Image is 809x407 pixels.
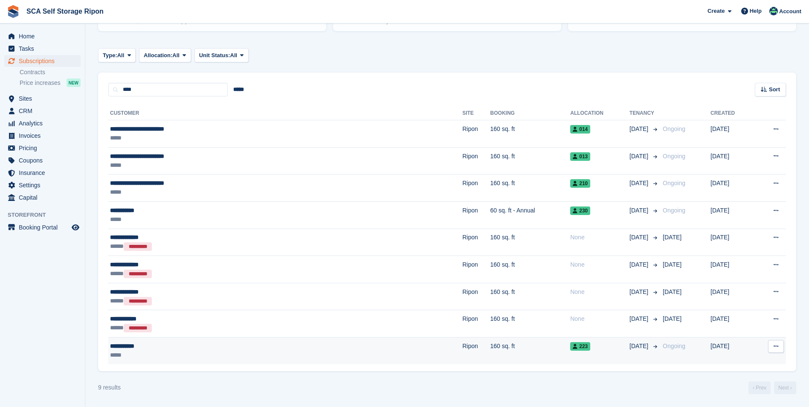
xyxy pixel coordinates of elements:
a: menu [4,105,81,117]
a: menu [4,130,81,142]
span: Home [19,30,70,42]
td: 160 sq. ft [490,174,571,202]
span: 013 [570,152,590,161]
td: Ripon [462,229,490,256]
span: 223 [570,342,590,351]
td: [DATE] [710,229,754,256]
a: menu [4,142,81,154]
span: Help [750,7,762,15]
div: None [570,314,629,323]
div: None [570,288,629,297]
span: [DATE] [629,314,650,323]
td: [DATE] [710,283,754,310]
span: Allocation: [144,51,172,60]
button: Allocation: All [139,48,191,62]
th: Site [462,107,490,120]
td: 160 sq. ft [490,283,571,310]
span: Analytics [19,117,70,129]
span: Sort [769,85,780,94]
nav: Page [747,381,798,394]
a: Next [774,381,796,394]
a: menu [4,43,81,55]
div: None [570,260,629,269]
div: 9 results [98,383,121,392]
div: None [570,233,629,242]
td: [DATE] [710,201,754,229]
span: Invoices [19,130,70,142]
span: [DATE] [663,288,681,295]
td: Ripon [462,174,490,202]
span: All [117,51,125,60]
span: Subscriptions [19,55,70,67]
span: [DATE] [629,206,650,215]
span: Insurance [19,167,70,179]
span: Price increases [20,79,61,87]
td: Ripon [462,120,490,148]
td: 160 sq. ft [490,147,571,174]
th: Booking [490,107,571,120]
td: Ripon [462,147,490,174]
span: [DATE] [629,342,650,351]
td: Ripon [462,337,490,364]
a: Contracts [20,68,81,76]
td: [DATE] [710,310,754,337]
span: Pricing [19,142,70,154]
img: stora-icon-8386f47178a22dfd0bd8f6a31ec36ba5ce8667c1dd55bd0f319d3a0aa187defe.svg [7,5,20,18]
th: Customer [108,107,462,120]
span: Sites [19,93,70,105]
td: [DATE] [710,337,754,364]
span: [DATE] [663,315,681,322]
span: Booking Portal [19,221,70,233]
span: Storefront [8,211,85,219]
a: menu [4,117,81,129]
td: 160 sq. ft [490,337,571,364]
td: [DATE] [710,256,754,283]
th: Allocation [570,107,629,120]
th: Created [710,107,754,120]
span: Capital [19,192,70,203]
span: [DATE] [629,125,650,134]
a: Preview store [70,222,81,233]
td: Ripon [462,256,490,283]
span: 014 [570,125,590,134]
span: Ongoing [663,207,685,214]
span: Ongoing [663,343,685,349]
span: [DATE] [629,288,650,297]
span: Type: [103,51,117,60]
td: [DATE] [710,120,754,148]
span: Account [779,7,801,16]
img: Thomas Webb [769,7,778,15]
span: 230 [570,206,590,215]
span: All [172,51,180,60]
td: Ripon [462,283,490,310]
span: Settings [19,179,70,191]
a: Previous [748,381,771,394]
a: menu [4,55,81,67]
button: Unit Status: All [194,48,249,62]
span: Coupons [19,154,70,166]
a: menu [4,167,81,179]
td: 160 sq. ft [490,229,571,256]
span: [DATE] [629,260,650,269]
td: Ripon [462,201,490,229]
td: [DATE] [710,147,754,174]
th: Tenancy [629,107,659,120]
span: [DATE] [629,152,650,161]
span: [DATE] [629,233,650,242]
div: NEW [67,78,81,87]
span: Ongoing [663,125,685,132]
a: menu [4,179,81,191]
td: [DATE] [710,174,754,202]
button: Type: All [98,48,136,62]
a: menu [4,30,81,42]
span: Ongoing [663,153,685,160]
span: All [230,51,238,60]
a: menu [4,93,81,105]
span: Ongoing [663,180,685,186]
span: [DATE] [663,234,681,241]
span: [DATE] [629,179,650,188]
span: [DATE] [663,261,681,268]
a: Price increases NEW [20,78,81,87]
td: 160 sq. ft [490,256,571,283]
td: 160 sq. ft [490,310,571,337]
